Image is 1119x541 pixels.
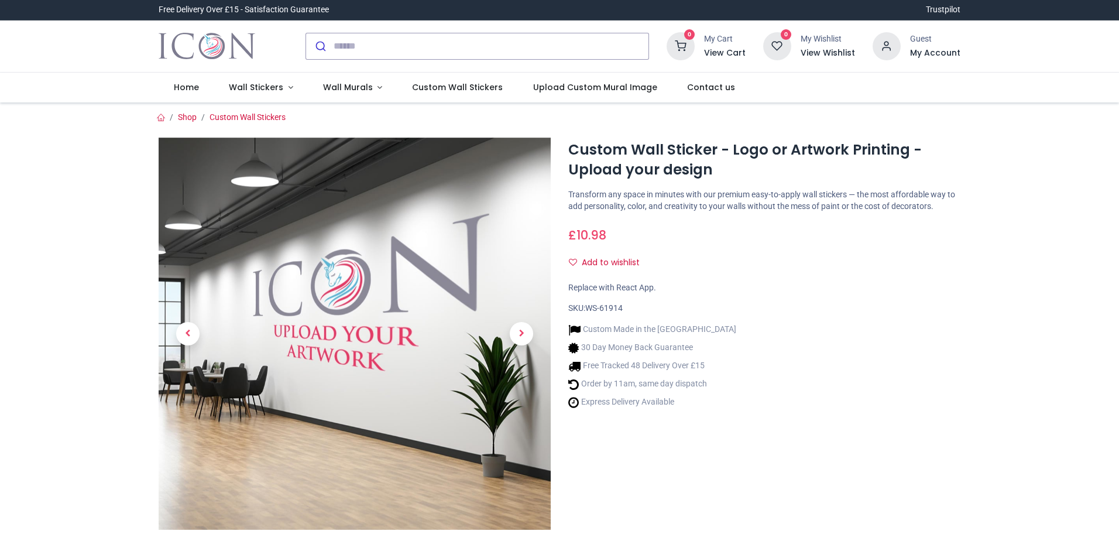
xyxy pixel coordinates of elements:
li: Custom Made in the [GEOGRAPHIC_DATA] [568,324,736,336]
div: My Cart [704,33,746,45]
a: Trustpilot [926,4,960,16]
button: Submit [306,33,334,59]
div: Replace with React App. [568,282,960,294]
a: Wall Murals [308,73,397,103]
span: Next [510,322,533,345]
li: Free Tracked 48 Delivery Over £15 [568,360,736,372]
sup: 0 [684,29,695,40]
a: Previous [159,196,217,471]
div: Guest [910,33,960,45]
div: My Wishlist [801,33,855,45]
span: Wall Murals [323,81,373,93]
a: Shop [178,112,197,122]
img: Custom Wall Sticker - Logo or Artwork Printing - Upload your design [159,138,551,530]
a: Logo of Icon Wall Stickers [159,30,255,63]
a: 0 [667,40,695,50]
a: Next [492,196,551,471]
span: Home [174,81,199,93]
span: Custom Wall Stickers [412,81,503,93]
h1: Custom Wall Sticker - Logo or Artwork Printing - Upload your design [568,140,960,180]
span: Previous [176,322,200,345]
span: Wall Stickers [229,81,283,93]
div: SKU: [568,303,960,314]
button: Add to wishlistAdd to wishlist [568,253,650,273]
span: WS-61914 [585,303,623,313]
a: 0 [763,40,791,50]
a: Custom Wall Stickers [210,112,286,122]
li: Order by 11am, same day dispatch [568,378,736,391]
a: Wall Stickers [214,73,308,103]
img: Icon Wall Stickers [159,30,255,63]
i: Add to wishlist [569,258,577,266]
span: £ [568,227,606,244]
p: Transform any space in minutes with our premium easy-to-apply wall stickers — the most affordable... [568,189,960,212]
a: My Account [910,47,960,59]
span: Upload Custom Mural Image [533,81,657,93]
span: 10.98 [576,227,606,244]
div: Free Delivery Over £15 - Satisfaction Guarantee [159,4,329,16]
a: View Cart [704,47,746,59]
span: Contact us [687,81,735,93]
li: Express Delivery Available [568,396,736,409]
li: 30 Day Money Back Guarantee [568,342,736,354]
a: View Wishlist [801,47,855,59]
sup: 0 [781,29,792,40]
